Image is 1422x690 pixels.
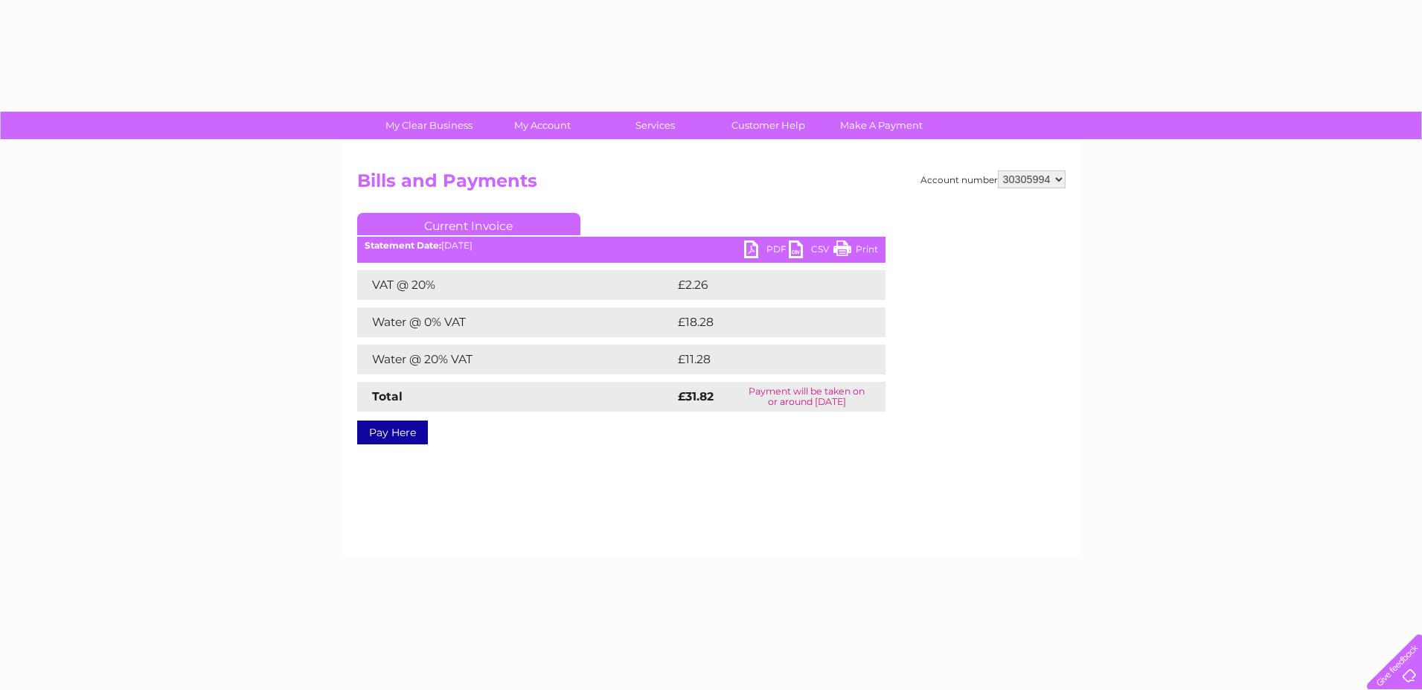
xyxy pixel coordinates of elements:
[365,240,441,251] b: Statement Date:
[833,240,878,262] a: Print
[357,307,674,337] td: Water @ 0% VAT
[372,389,403,403] strong: Total
[707,112,830,139] a: Customer Help
[678,389,714,403] strong: £31.82
[357,421,428,444] a: Pay Here
[789,240,833,262] a: CSV
[820,112,943,139] a: Make A Payment
[594,112,717,139] a: Services
[728,382,885,412] td: Payment will be taken on or around [DATE]
[674,345,853,374] td: £11.28
[674,270,851,300] td: £2.26
[920,170,1066,188] div: Account number
[357,270,674,300] td: VAT @ 20%
[744,240,789,262] a: PDF
[368,112,490,139] a: My Clear Business
[481,112,603,139] a: My Account
[674,307,854,337] td: £18.28
[357,213,580,235] a: Current Invoice
[357,345,674,374] td: Water @ 20% VAT
[357,170,1066,199] h2: Bills and Payments
[357,240,885,251] div: [DATE]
